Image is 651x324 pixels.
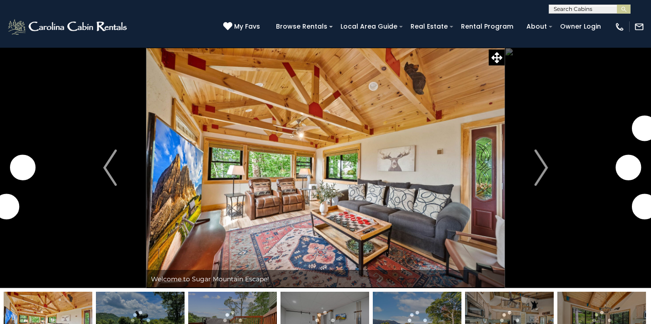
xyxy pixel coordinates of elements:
img: phone-regular-white.png [615,22,625,32]
a: Local Area Guide [336,20,402,34]
a: Owner Login [556,20,606,34]
a: Real Estate [406,20,452,34]
button: Next [505,47,578,288]
div: Welcome to Sugar Mountain Escape! [146,270,505,288]
span: My Favs [234,22,260,31]
img: arrow [103,150,117,186]
a: Rental Program [456,20,518,34]
img: arrow [534,150,548,186]
a: My Favs [223,22,262,32]
a: About [522,20,551,34]
img: mail-regular-white.png [634,22,644,32]
a: Browse Rentals [271,20,332,34]
img: White-1-2.png [7,18,130,36]
button: Previous [74,47,147,288]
